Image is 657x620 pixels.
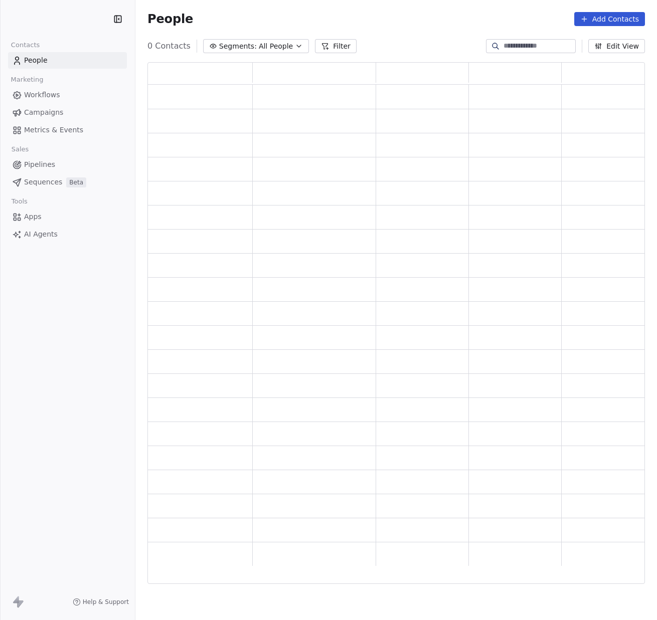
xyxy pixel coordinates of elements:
span: Marketing [7,72,48,87]
span: Segments: [219,41,257,52]
a: Pipelines [8,156,127,173]
a: Apps [8,209,127,225]
span: People [147,12,193,27]
span: Apps [24,212,42,222]
span: Sales [7,142,33,157]
a: SequencesBeta [8,174,127,190]
button: Edit View [588,39,645,53]
button: Filter [315,39,357,53]
a: Help & Support [73,598,129,606]
span: Help & Support [83,598,129,606]
span: AI Agents [24,229,58,240]
button: Add Contacts [574,12,645,26]
span: Workflows [24,90,60,100]
span: Tools [7,194,32,209]
a: Metrics & Events [8,122,127,138]
span: People [24,55,48,66]
a: Campaigns [8,104,127,121]
span: Sequences [24,177,62,187]
span: Beta [66,177,86,187]
span: Metrics & Events [24,125,83,135]
a: People [8,52,127,69]
span: Campaigns [24,107,63,118]
span: Contacts [7,38,44,53]
a: Workflows [8,87,127,103]
span: 0 Contacts [147,40,191,52]
a: AI Agents [8,226,127,243]
div: grid [148,85,654,584]
span: All People [259,41,293,52]
span: Pipelines [24,159,55,170]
